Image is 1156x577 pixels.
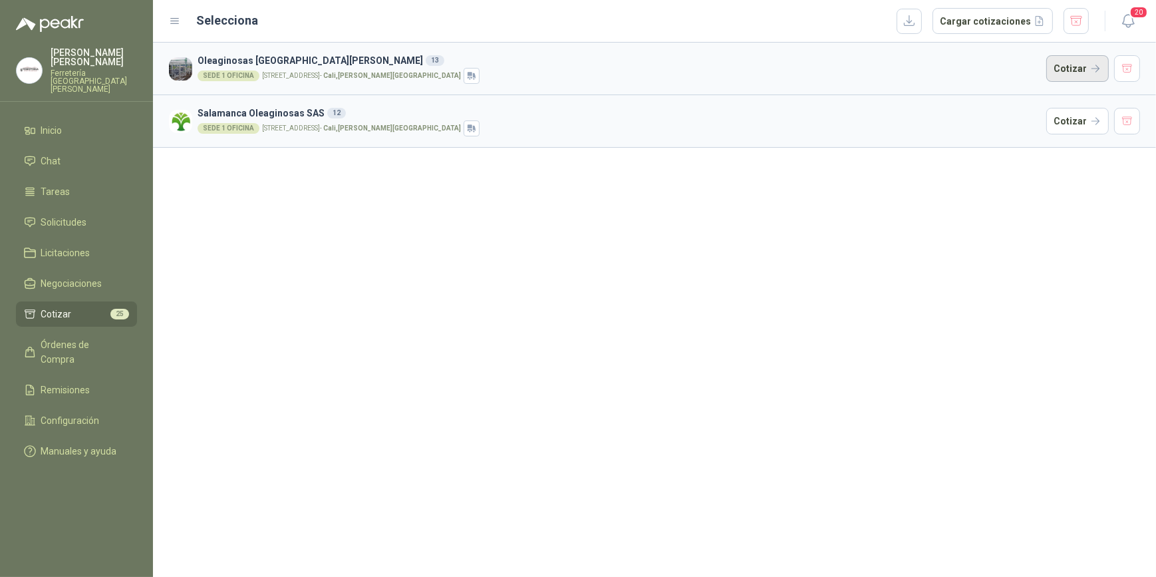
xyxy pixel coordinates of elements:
h3: Oleaginosas [GEOGRAPHIC_DATA][PERSON_NAME] [198,53,1041,68]
h2: Selecciona [197,11,259,30]
a: Solicitudes [16,210,137,235]
p: [STREET_ADDRESS] - [262,125,461,132]
p: Ferretería [GEOGRAPHIC_DATA][PERSON_NAME] [51,69,137,93]
a: Órdenes de Compra [16,332,137,372]
a: Tareas [16,179,137,204]
span: 20 [1129,6,1148,19]
a: Manuales y ayuda [16,439,137,464]
img: Logo peakr [16,16,84,32]
span: Órdenes de Compra [41,337,124,367]
button: Cotizar [1046,108,1109,134]
p: [STREET_ADDRESS] - [262,73,461,79]
a: Chat [16,148,137,174]
h3: Salamanca Oleaginosas SAS [198,106,1041,120]
div: 12 [327,108,346,118]
span: 25 [110,309,129,319]
button: Cotizar [1046,55,1109,82]
span: Configuración [41,413,100,428]
a: Inicio [16,118,137,143]
span: Remisiones [41,383,90,397]
a: Cotizar25 [16,301,137,327]
span: Tareas [41,184,71,199]
strong: Cali , [PERSON_NAME][GEOGRAPHIC_DATA] [323,124,461,132]
div: 13 [426,55,444,66]
p: [PERSON_NAME] [PERSON_NAME] [51,48,137,67]
span: Negociaciones [41,276,102,291]
a: Configuración [16,408,137,433]
span: Cotizar [41,307,72,321]
strong: Cali , [PERSON_NAME][GEOGRAPHIC_DATA] [323,72,461,79]
a: Negociaciones [16,271,137,296]
button: 20 [1116,9,1140,33]
span: Chat [41,154,61,168]
span: Manuales y ayuda [41,444,117,459]
img: Company Logo [169,57,192,81]
span: Solicitudes [41,215,87,230]
div: SEDE 1 OFICINA [198,123,259,134]
div: SEDE 1 OFICINA [198,71,259,81]
button: Cargar cotizaciones [933,8,1053,35]
span: Licitaciones [41,246,90,260]
a: Remisiones [16,377,137,403]
span: Inicio [41,123,63,138]
a: Licitaciones [16,240,137,266]
img: Company Logo [17,58,42,83]
img: Company Logo [169,110,192,133]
